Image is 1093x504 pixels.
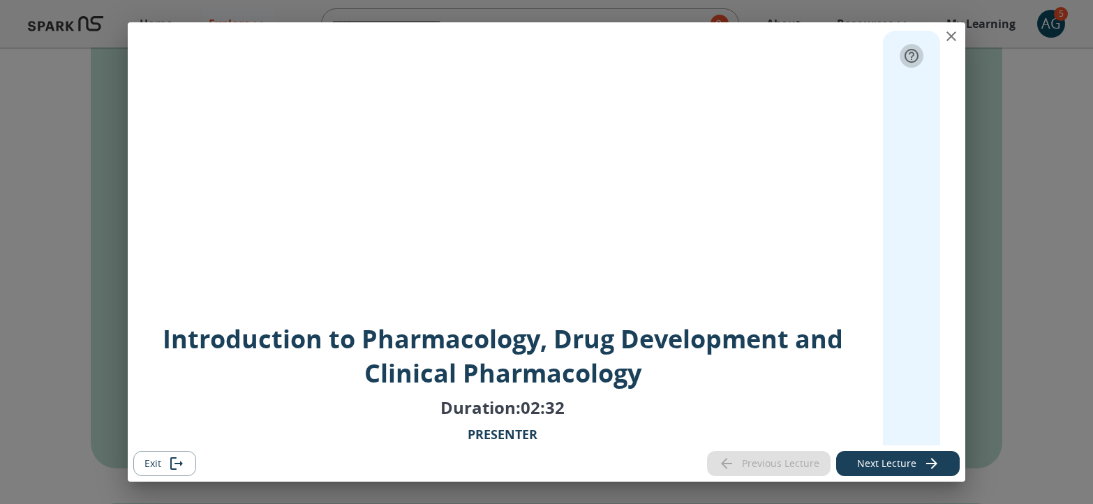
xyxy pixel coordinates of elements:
p: Duration: 02:32 [440,396,565,419]
button: expand [900,44,923,68]
button: Exit [133,451,196,477]
p: Introduction to Pharmacology, Drug Development and Clinical Pharmacology [136,322,869,390]
button: Next lecture [836,451,960,477]
p: Name Name, PhD [450,424,556,464]
b: PRESENTER [468,426,537,443]
button: close [937,22,965,50]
